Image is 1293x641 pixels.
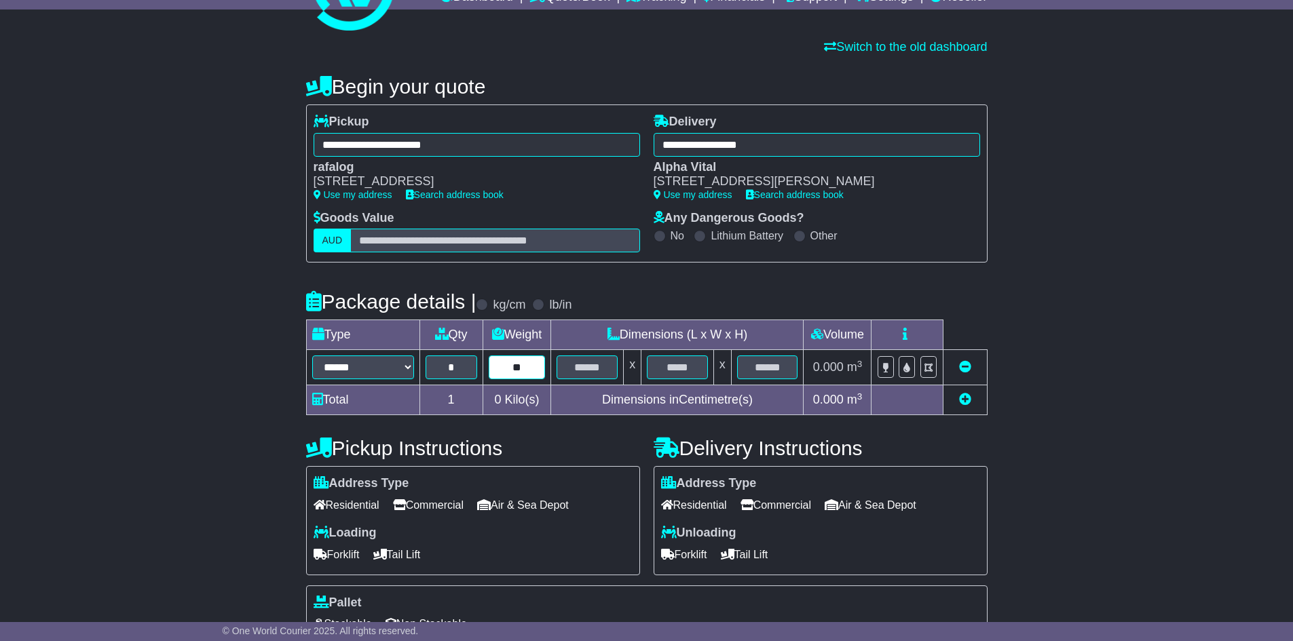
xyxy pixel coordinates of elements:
label: Pallet [314,596,362,610]
span: m [847,360,863,374]
sup: 3 [857,359,863,369]
label: Pickup [314,115,369,130]
label: Address Type [314,476,409,491]
td: Volume [804,320,872,350]
label: Address Type [661,476,757,491]
span: Forklift [314,544,360,565]
td: 1 [419,385,483,415]
td: Qty [419,320,483,350]
a: Use my address [314,189,392,200]
td: Dimensions (L x W x H) [551,320,804,350]
td: Weight [483,320,551,350]
td: x [713,350,731,385]
span: Non Stackable [386,613,467,634]
td: Dimensions in Centimetre(s) [551,385,804,415]
span: m [847,393,863,406]
span: 0.000 [813,393,844,406]
div: Alpha Vital [654,160,967,175]
td: Type [306,320,419,350]
div: [STREET_ADDRESS] [314,174,626,189]
label: Lithium Battery [711,229,783,242]
span: Commercial [393,494,464,516]
td: Total [306,385,419,415]
h4: Begin your quote [306,75,988,98]
span: Commercial [741,494,811,516]
label: Goods Value [314,211,394,226]
span: Stackable [314,613,372,634]
label: Any Dangerous Goods? [654,211,804,226]
span: Residential [314,494,379,516]
label: Loading [314,526,377,541]
span: 0 [494,393,501,406]
label: Delivery [654,115,717,130]
sup: 3 [857,391,863,402]
a: Use my address [654,189,732,200]
label: Unloading [661,526,736,541]
label: kg/cm [493,298,525,313]
span: Air & Sea Depot [825,494,916,516]
label: AUD [314,229,352,252]
span: Tail Lift [373,544,421,565]
td: x [624,350,641,385]
a: Add new item [959,393,971,406]
span: © One World Courier 2025. All rights reserved. [223,625,419,636]
span: Residential [661,494,727,516]
td: Kilo(s) [483,385,551,415]
a: Switch to the old dashboard [824,40,987,54]
span: Tail Lift [721,544,768,565]
a: Search address book [406,189,504,200]
label: lb/in [549,298,571,313]
h4: Delivery Instructions [654,437,988,459]
h4: Package details | [306,290,476,313]
span: 0.000 [813,360,844,374]
a: Remove this item [959,360,971,374]
div: rafalog [314,160,626,175]
span: Forklift [661,544,707,565]
h4: Pickup Instructions [306,437,640,459]
label: No [671,229,684,242]
label: Other [810,229,838,242]
div: [STREET_ADDRESS][PERSON_NAME] [654,174,967,189]
a: Search address book [746,189,844,200]
span: Air & Sea Depot [477,494,569,516]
